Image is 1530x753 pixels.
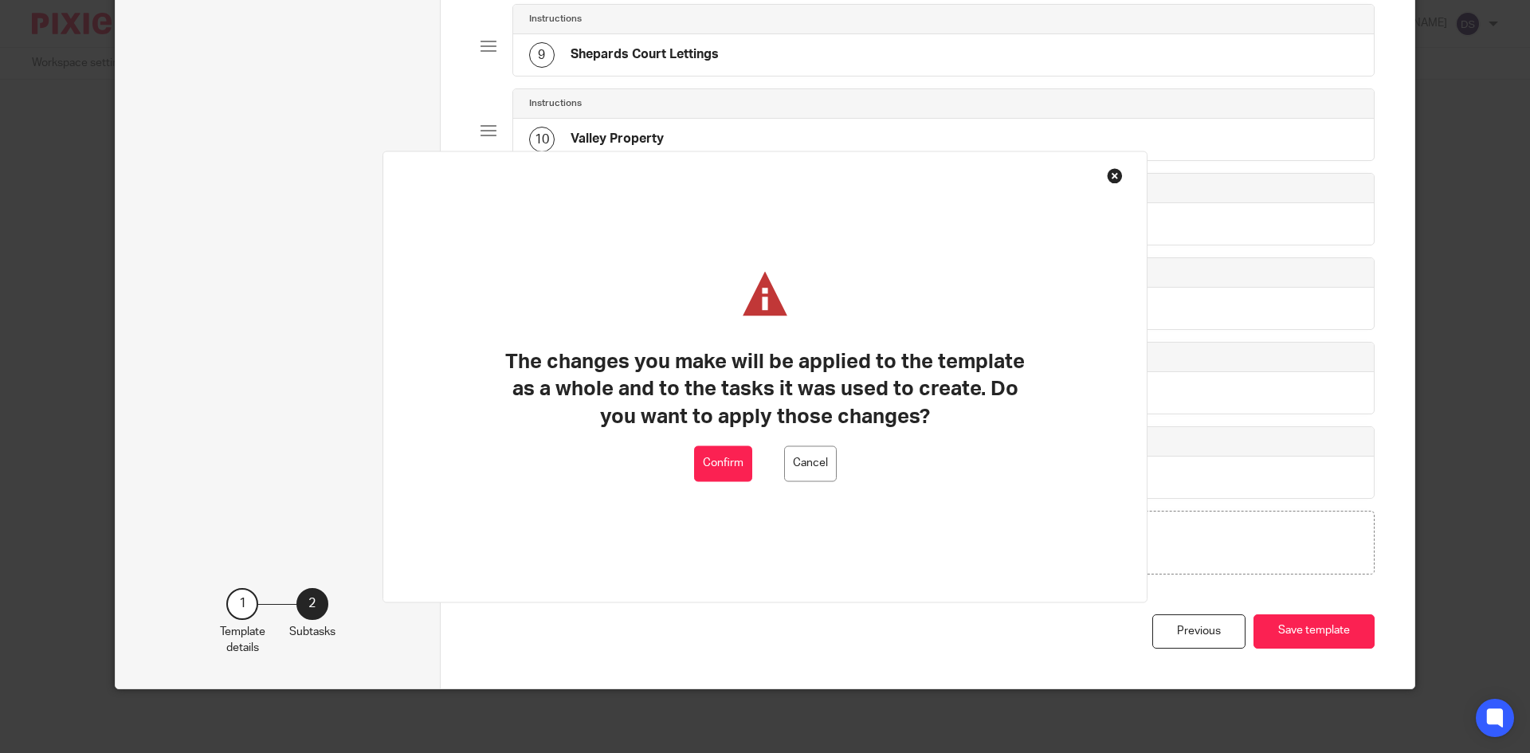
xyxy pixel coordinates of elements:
[529,97,582,110] h4: Instructions
[1253,614,1375,649] button: Save template
[498,348,1033,430] h1: The changes you make will be applied to the template as a whole and to the tasks it was used to c...
[694,445,752,481] button: Confirm
[529,127,555,152] div: 10
[289,624,335,640] p: Subtasks
[220,624,265,657] p: Template details
[1152,614,1246,649] div: Previous
[226,588,258,620] div: 1
[296,588,328,620] div: 2
[529,13,582,25] h4: Instructions
[571,131,664,147] h4: Valley Property
[529,42,555,68] div: 9
[571,46,719,63] h4: Shepards Court Lettings
[784,445,837,481] button: Cancel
